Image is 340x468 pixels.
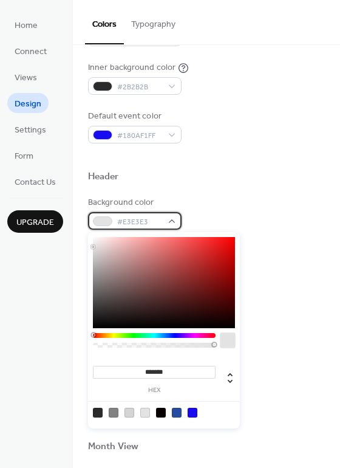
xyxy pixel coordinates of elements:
div: rgb(213, 213, 213) [124,408,134,418]
span: Form [15,150,33,163]
div: rgb(227, 227, 227) [140,408,150,418]
span: Settings [15,124,46,137]
button: Upgrade [7,210,63,233]
div: Default event color [88,110,179,123]
label: hex [93,387,216,394]
span: #E3E3E3 [117,216,162,229]
span: #254CA0 [117,32,162,45]
span: Upgrade [16,216,54,229]
span: Home [15,19,38,32]
div: rgb(43, 43, 43) [93,408,103,418]
span: Contact Us [15,176,56,189]
div: Background color [88,196,179,209]
div: rgb(37, 76, 160) [172,408,182,418]
a: Contact Us [7,171,63,191]
a: Design [7,93,49,113]
div: Inner background color [88,61,175,74]
a: Views [7,67,44,87]
a: Form [7,145,41,165]
div: rgb(8, 0, 0) [156,408,166,418]
div: Month View [88,441,138,453]
span: #2B2B2B [117,81,162,94]
div: rgb(24, 10, 241) [188,408,197,418]
a: Connect [7,41,54,61]
a: Settings [7,119,53,139]
a: Home [7,15,45,35]
div: rgb(130, 130, 130) [109,408,118,418]
span: #180AF1FF [117,129,162,142]
span: Connect [15,46,47,58]
span: Design [15,98,41,111]
span: Views [15,72,37,84]
div: Header [88,171,119,184]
